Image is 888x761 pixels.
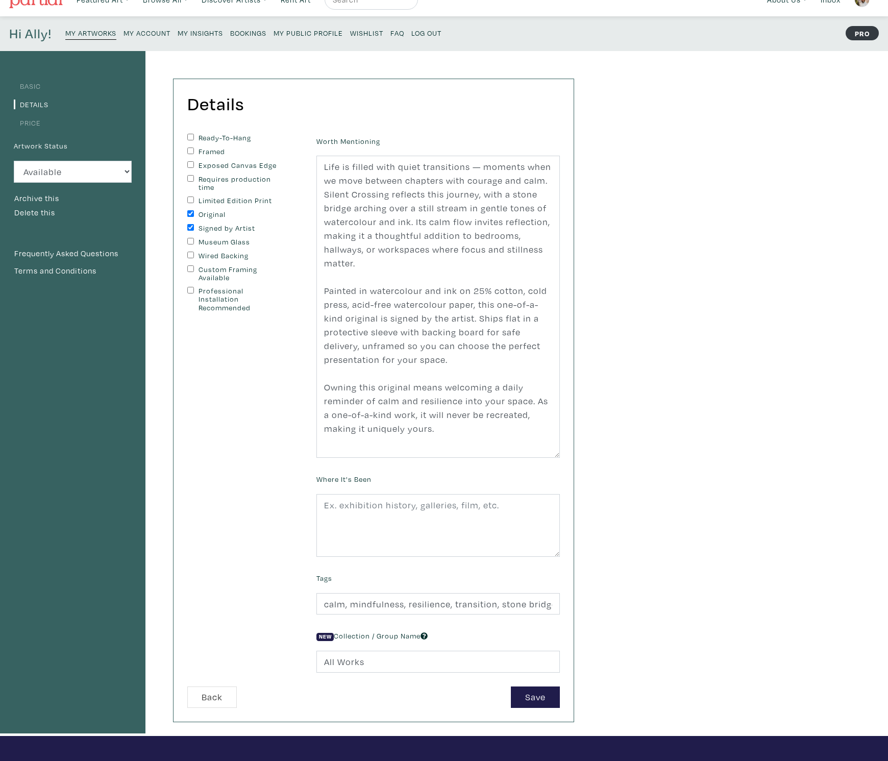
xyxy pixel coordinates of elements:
small: My Insights [178,28,223,38]
input: Ex. 202X, Landscape Collection, etc. [316,651,560,673]
strong: PRO [846,26,879,40]
button: Delete this [14,206,56,219]
input: Ex. abstracts, blue, minimalist, people, animals, bright, etc. [316,593,560,615]
label: Museum Glass [199,238,284,247]
a: FAQ [390,26,404,39]
small: My Public Profile [274,28,343,38]
label: Framed [199,148,284,156]
a: My Insights [178,26,223,39]
button: Archive this [14,192,60,205]
small: Wishlist [350,28,383,38]
a: Bookings [230,26,266,39]
label: Where It's Been [316,474,372,485]
label: Ready-To-Hang [199,134,284,142]
small: Bookings [230,28,266,38]
label: Limited Edition Print [199,197,284,205]
h4: Hi Ally! [9,26,52,42]
label: Professional Installation Recommended [199,287,284,312]
a: Terms and Conditions [14,264,132,278]
small: Log Out [411,28,441,38]
a: Price [14,118,41,128]
label: Collection / Group Name [316,630,428,642]
label: Signed by Artist [199,224,284,233]
small: My Account [124,28,170,38]
a: My Artworks [65,26,116,40]
a: Frequently Asked Questions [14,247,132,260]
label: Worth Mentioning [316,136,380,147]
label: Custom Framing Available [199,265,284,282]
label: Artwork Status [14,140,68,152]
a: Wishlist [350,26,383,39]
a: My Account [124,26,170,39]
a: My Public Profile [274,26,343,39]
small: My Artworks [65,28,116,38]
a: Log Out [411,26,441,39]
textarea: A stone bridge arches over a quiet stream in this watercolour and ink piece. “Silent Crossing” re... [316,156,560,458]
label: Wired Backing [199,252,284,260]
a: Details [14,100,48,109]
h2: Details [187,93,244,115]
span: New [316,633,334,641]
button: Save [511,686,560,708]
label: Tags [316,573,332,584]
label: Requires production time [199,175,284,192]
label: Exposed Canvas Edge [199,161,284,170]
a: Basic [14,81,41,91]
button: Back [187,686,237,708]
small: FAQ [390,28,404,38]
label: Original [199,210,284,219]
